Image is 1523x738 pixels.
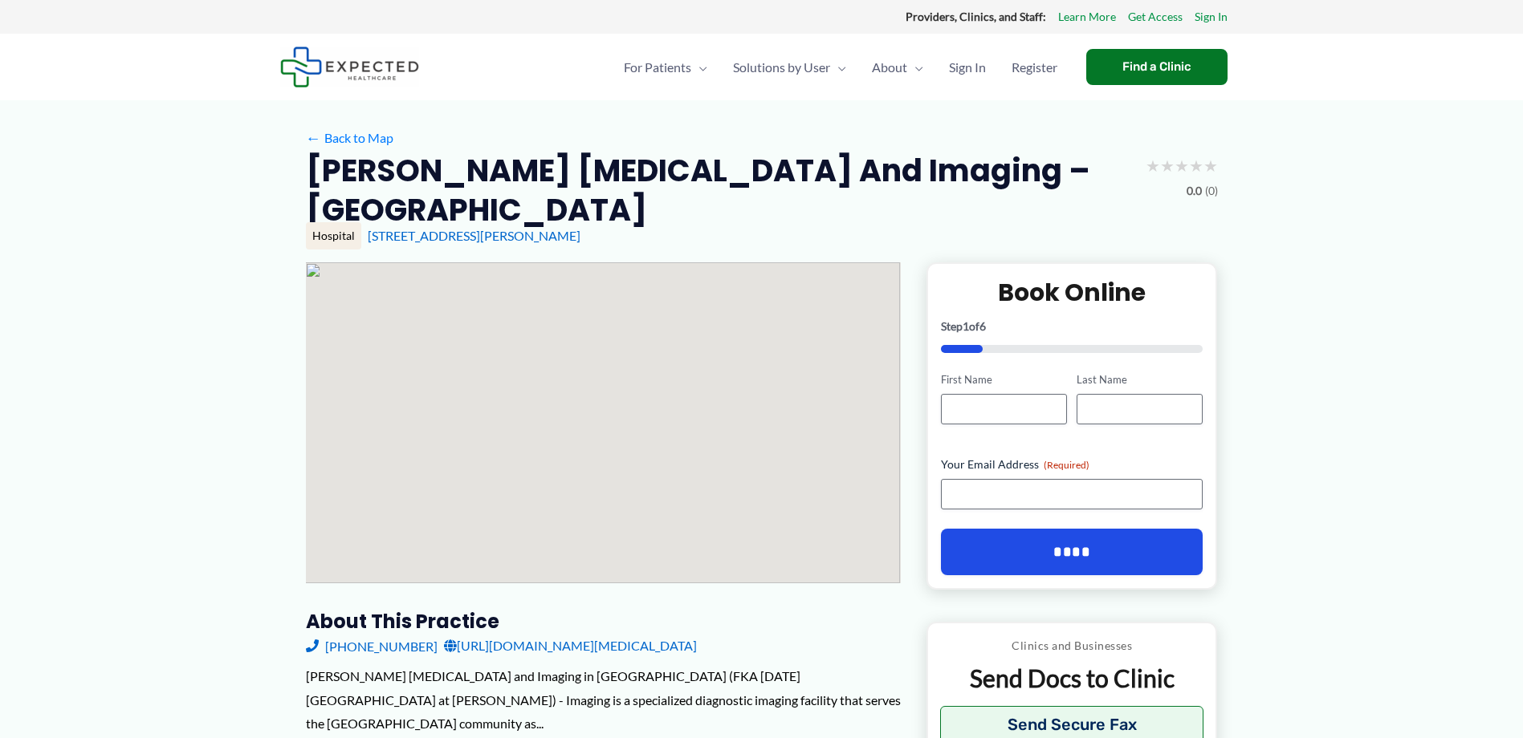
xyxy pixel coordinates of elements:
[306,634,438,658] a: [PHONE_NUMBER]
[1203,151,1218,180] span: ★
[979,319,986,333] span: 6
[306,664,901,736] div: [PERSON_NAME] [MEDICAL_DATA] and Imaging in [GEOGRAPHIC_DATA] (FKA [DATE] [GEOGRAPHIC_DATA] at [P...
[1160,151,1175,180] span: ★
[1086,49,1228,85] a: Find a Clinic
[963,319,969,333] span: 1
[1189,151,1203,180] span: ★
[368,228,580,243] a: [STREET_ADDRESS][PERSON_NAME]
[949,39,986,95] span: Sign In
[611,39,720,95] a: For PatientsMenu Toggle
[624,39,691,95] span: For Patients
[1175,151,1189,180] span: ★
[306,130,321,145] span: ←
[1128,6,1183,27] a: Get Access
[1146,151,1160,180] span: ★
[1012,39,1057,95] span: Register
[1205,180,1218,201] span: (0)
[906,10,1046,23] strong: Providers, Clinics, and Staff:
[306,609,901,634] h3: About this practice
[1044,459,1089,471] span: (Required)
[941,321,1203,332] p: Step of
[1195,6,1228,27] a: Sign In
[733,39,830,95] span: Solutions by User
[940,663,1204,694] p: Send Docs to Clinic
[691,39,707,95] span: Menu Toggle
[999,39,1070,95] a: Register
[941,277,1203,308] h2: Book Online
[1077,372,1203,387] label: Last Name
[720,39,859,95] a: Solutions by UserMenu Toggle
[1187,180,1202,201] span: 0.0
[280,47,419,87] img: Expected Healthcare Logo - side, dark font, small
[306,222,361,249] div: Hospital
[940,635,1204,656] p: Clinics and Businesses
[859,39,936,95] a: AboutMenu Toggle
[444,634,697,658] a: [URL][DOMAIN_NAME][MEDICAL_DATA]
[611,39,1070,95] nav: Primary Site Navigation
[306,126,393,150] a: ←Back to Map
[830,39,846,95] span: Menu Toggle
[872,39,907,95] span: About
[941,372,1067,387] label: First Name
[936,39,999,95] a: Sign In
[941,456,1203,472] label: Your Email Address
[306,151,1133,230] h2: [PERSON_NAME] [MEDICAL_DATA] and Imaging – [GEOGRAPHIC_DATA]
[907,39,923,95] span: Menu Toggle
[1058,6,1116,27] a: Learn More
